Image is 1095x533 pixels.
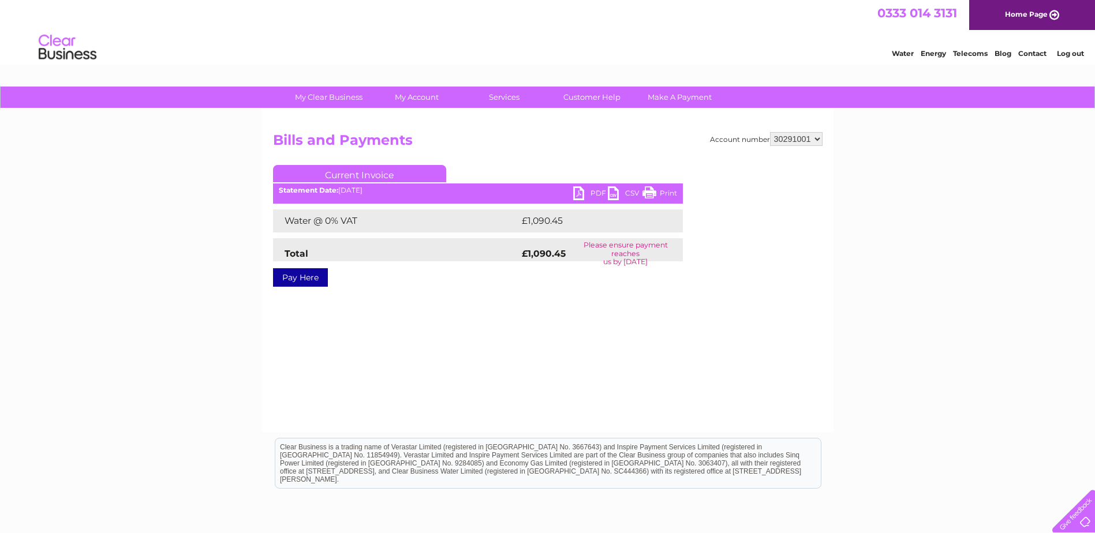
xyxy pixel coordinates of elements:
div: [DATE] [273,186,683,194]
b: Statement Date: [279,186,338,194]
a: Current Invoice [273,165,446,182]
a: Water [892,49,914,58]
h2: Bills and Payments [273,132,823,154]
td: Please ensure payment reaches us by [DATE] [569,238,683,269]
img: logo.png [38,30,97,65]
a: My Clear Business [281,87,376,108]
td: £1,090.45 [519,209,665,232]
a: CSV [608,186,642,203]
a: Blog [995,49,1011,58]
a: My Account [369,87,464,108]
div: Account number [710,132,823,146]
a: Make A Payment [632,87,727,108]
div: Clear Business is a trading name of Verastar Limited (registered in [GEOGRAPHIC_DATA] No. 3667643... [275,6,821,56]
strong: Total [285,248,308,259]
a: Print [642,186,677,203]
a: Services [457,87,552,108]
a: Customer Help [544,87,640,108]
a: 0333 014 3131 [877,6,957,20]
a: PDF [573,186,608,203]
a: Pay Here [273,268,328,287]
a: Energy [921,49,946,58]
strong: £1,090.45 [522,248,566,259]
td: Water @ 0% VAT [273,209,519,232]
a: Log out [1057,49,1084,58]
a: Contact [1018,49,1047,58]
a: Telecoms [953,49,988,58]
